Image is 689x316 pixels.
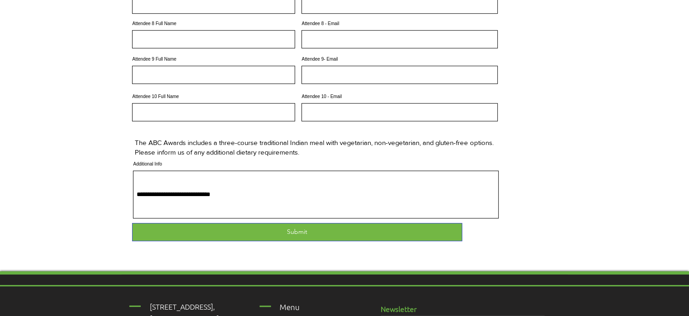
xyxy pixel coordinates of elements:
p: The ABC Awards includes a three-course traditional Indian meal with vegetarian, non-vegetarian, a... [135,138,495,157]
label: Attendee 9- Email [301,57,498,62]
label: Attendee 9 Full Name [132,57,295,62]
span: Menu [280,302,300,312]
label: Additional Info [133,162,499,166]
span: Submit [287,228,307,237]
span: Newsletter [381,304,417,314]
label: Attendee 10 Full Name [132,94,295,99]
label: Attendee 8 - Email [301,21,498,26]
label: Attendee 10 - Email [301,94,498,99]
label: Attendee 8 Full Name [132,21,295,26]
span: [STREET_ADDRESS], [150,301,215,311]
button: Submit [132,223,462,241]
